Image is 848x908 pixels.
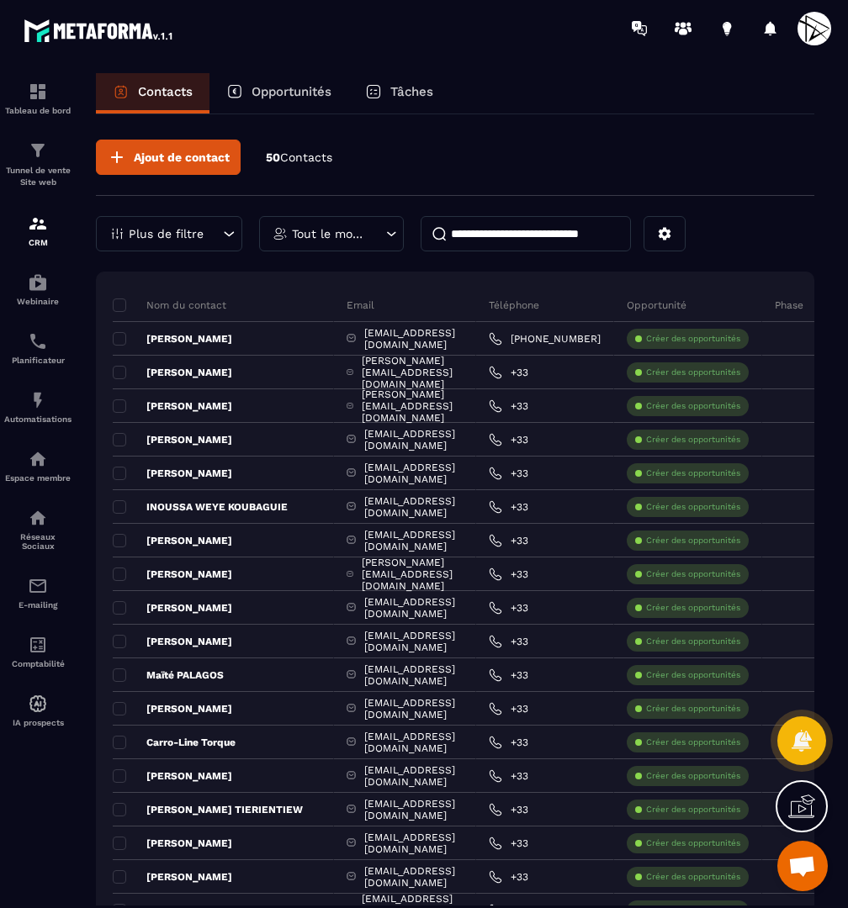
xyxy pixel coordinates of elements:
p: Nom du contact [113,298,226,312]
p: [PERSON_NAME] [113,366,232,379]
a: +33 [489,601,528,615]
div: Ouvrir le chat [777,841,828,891]
p: Opportunités [252,84,331,99]
p: Créer des opportunités [646,568,740,580]
p: Contacts [138,84,193,99]
p: [PERSON_NAME] [113,601,232,615]
a: +33 [489,433,528,446]
img: formation [28,82,48,102]
p: Opportunité [627,298,686,312]
p: IA prospects [4,718,72,727]
img: automations [28,449,48,469]
p: CRM [4,238,72,247]
p: Créer des opportunités [646,669,740,681]
img: automations [28,390,48,410]
p: [PERSON_NAME] [113,433,232,446]
a: +33 [489,769,528,783]
a: Opportunités [209,73,348,113]
a: +33 [489,736,528,749]
a: +33 [489,837,528,850]
a: [PHONE_NUMBER] [489,332,601,346]
p: Webinaire [4,297,72,306]
p: Espace membre [4,473,72,483]
a: +33 [489,668,528,682]
p: Créer des opportunités [646,804,740,816]
p: Email [347,298,374,312]
img: scheduler [28,331,48,351]
p: INOUSSA WEYE KOUBAGUIE [113,500,288,514]
a: +33 [489,500,528,514]
p: Créer des opportunités [646,333,740,345]
p: Automatisations [4,414,72,424]
p: Réseaux Sociaux [4,532,72,551]
button: Ajout de contact [96,140,241,175]
p: Créer des opportunités [646,736,740,748]
p: Créer des opportunités [646,837,740,849]
a: +33 [489,467,528,480]
p: Phase [775,298,803,312]
p: Créer des opportunités [646,400,740,412]
p: Créer des opportunités [646,501,740,513]
p: Tout le monde [292,228,367,240]
img: social-network [28,508,48,528]
a: accountantaccountantComptabilité [4,622,72,681]
a: +33 [489,702,528,715]
p: Carro-Line Torque [113,736,236,749]
p: Créer des opportunités [646,703,740,715]
p: Créer des opportunités [646,434,740,446]
p: Plus de filtre [129,228,204,240]
p: E-mailing [4,600,72,610]
a: Tâches [348,73,450,113]
a: formationformationCRM [4,201,72,260]
a: emailemailE-mailing [4,563,72,622]
img: formation [28,214,48,234]
p: [PERSON_NAME] [113,635,232,648]
p: Créer des opportunités [646,535,740,546]
img: email [28,576,48,596]
a: +33 [489,635,528,648]
p: [PERSON_NAME] [113,769,232,783]
p: Créer des opportunités [646,770,740,782]
a: +33 [489,870,528,884]
p: Maïté PALAGOS [113,668,224,682]
p: 50 [266,150,332,166]
a: +33 [489,366,528,379]
img: automations [28,272,48,293]
img: automations [28,694,48,714]
p: [PERSON_NAME] [113,399,232,413]
img: formation [28,140,48,161]
a: social-networksocial-networkRéseaux Sociaux [4,495,72,563]
p: [PERSON_NAME] TIERIENTIEW [113,803,303,816]
p: Créer des opportunités [646,871,740,883]
a: +33 [489,567,528,581]
p: [PERSON_NAME] [113,332,232,346]
a: +33 [489,399,528,413]
img: logo [24,15,175,45]
a: automationsautomationsEspace membre [4,436,72,495]
p: Tableau de bord [4,106,72,115]
a: Contacts [96,73,209,113]
p: Tunnel de vente Site web [4,165,72,188]
p: Créer des opportunités [646,636,740,647]
a: automationsautomationsAutomatisations [4,377,72,436]
span: Ajout de contact [134,149,230,166]
p: Téléphone [489,298,539,312]
a: schedulerschedulerPlanificateur [4,319,72,377]
p: Créer des opportunités [646,467,740,479]
p: [PERSON_NAME] [113,870,232,884]
p: [PERSON_NAME] [113,837,232,850]
p: [PERSON_NAME] [113,534,232,547]
p: Créer des opportunités [646,602,740,614]
img: accountant [28,635,48,655]
span: Contacts [280,150,332,164]
a: +33 [489,803,528,816]
a: automationsautomationsWebinaire [4,260,72,319]
p: Comptabilité [4,659,72,668]
a: +33 [489,534,528,547]
a: formationformationTableau de bord [4,69,72,128]
p: Créer des opportunités [646,367,740,378]
p: [PERSON_NAME] [113,567,232,581]
p: Tâches [390,84,433,99]
p: [PERSON_NAME] [113,467,232,480]
a: formationformationTunnel de vente Site web [4,128,72,201]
